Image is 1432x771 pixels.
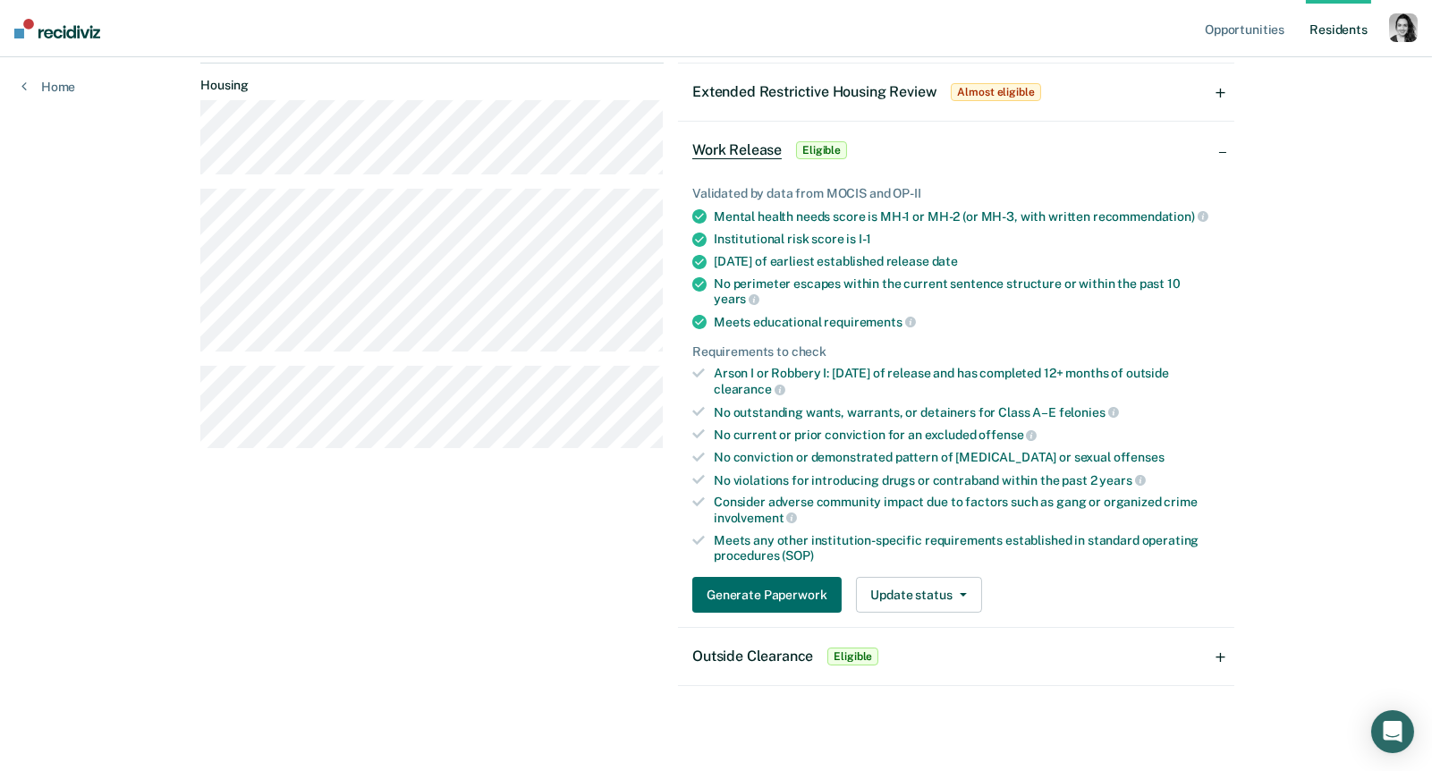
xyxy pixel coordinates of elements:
[1093,209,1208,224] span: recommendation)
[692,577,841,613] button: Generate Paperwork
[1371,710,1414,753] div: Open Intercom Messenger
[714,533,1220,563] div: Meets any other institution-specific requirements established in standard operating procedures
[692,344,1220,360] div: Requirements to check
[714,366,1220,396] div: Arson I or Robbery I: [DATE] of release and has completed 12+ months of outside
[714,382,785,396] span: clearance
[14,19,100,38] img: Recidiviz
[856,577,982,613] button: Update status
[714,208,1220,225] div: Mental health needs score is MH-1 or MH-2 (or MH-3, with written
[678,122,1234,179] div: Work ReleaseEligible
[825,315,916,329] span: requirements
[979,428,1037,442] span: offense
[714,450,1220,465] div: No conviction or demonstrated pattern of [MEDICAL_DATA] or sexual
[1114,450,1165,464] span: offenses
[692,186,1220,201] div: Validated by data from MOCIS and OP-II
[859,232,871,246] span: I-1
[21,79,75,95] a: Home
[714,232,1220,247] div: Institutional risk score is
[714,276,1220,307] div: No perimeter escapes within the current sentence structure or within the past 10
[678,628,1234,685] div: Outside ClearanceEligible
[714,404,1220,420] div: No outstanding wants, warrants, or detainers for Class A–E
[200,78,664,93] dt: Housing
[827,648,878,665] span: Eligible
[714,292,759,306] span: years
[692,83,936,100] span: Extended Restrictive Housing Review
[692,648,813,665] span: Outside Clearance
[714,254,1220,269] div: [DATE] of earliest established release
[714,314,1220,330] div: Meets educational
[714,495,1220,525] div: Consider adverse community impact due to factors such as gang or organized crime
[678,64,1234,121] div: Extended Restrictive Housing ReviewAlmost eligible
[1100,473,1146,487] span: years
[783,548,814,563] span: (SOP)
[932,254,958,268] span: date
[951,83,1040,101] span: Almost eligible
[796,141,847,159] span: Eligible
[714,427,1220,443] div: No current or prior conviction for an excluded
[714,511,797,525] span: involvement
[1059,405,1119,419] span: felonies
[692,141,782,159] span: Work Release
[714,472,1220,488] div: No violations for introducing drugs or contraband within the past 2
